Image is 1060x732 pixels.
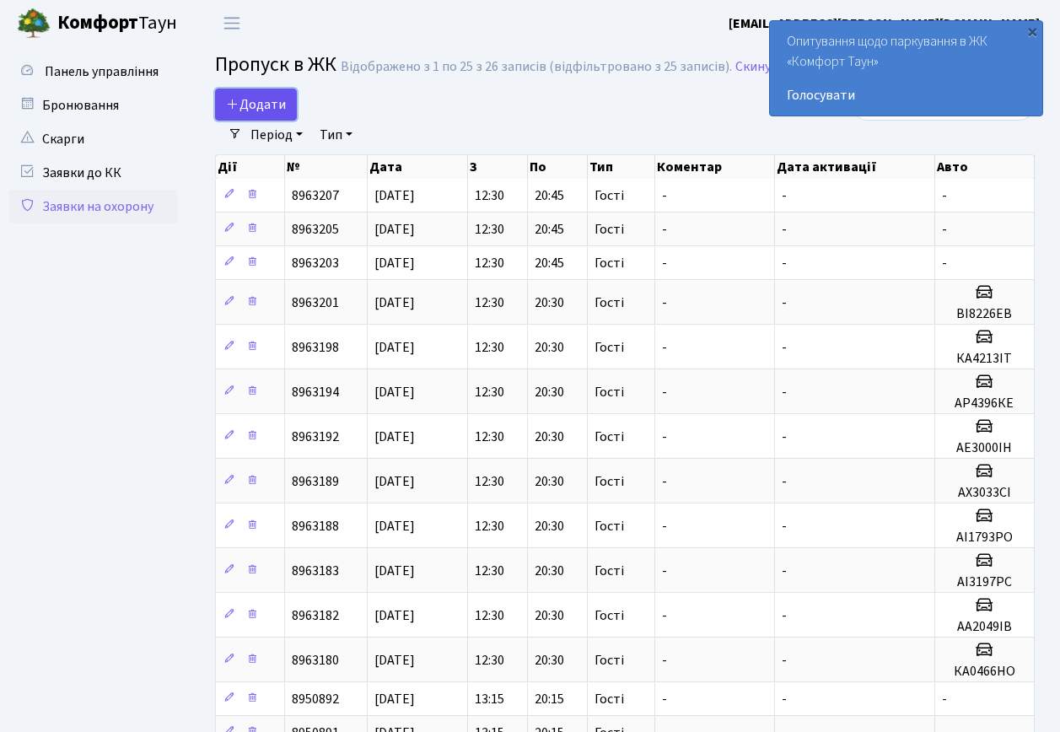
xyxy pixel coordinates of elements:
[662,517,667,536] span: -
[782,606,787,625] span: -
[57,9,138,36] b: Комфорт
[595,564,624,578] span: Гості
[374,428,415,446] span: [DATE]
[475,383,504,401] span: 12:30
[662,254,667,272] span: -
[535,220,564,239] span: 20:45
[782,517,787,536] span: -
[535,606,564,625] span: 20:30
[8,89,177,122] a: Бронювання
[475,562,504,580] span: 12:30
[292,254,339,272] span: 8963203
[595,189,624,202] span: Гості
[17,7,51,40] img: logo.png
[475,428,504,446] span: 12:30
[211,9,253,37] button: Переключити навігацію
[368,155,468,179] th: Дата
[535,472,564,491] span: 20:30
[535,651,564,670] span: 20:30
[655,155,774,179] th: Коментар
[45,62,159,81] span: Панель управління
[535,517,564,536] span: 20:30
[942,440,1027,456] h5: АЕ3000ІН
[782,186,787,205] span: -
[292,428,339,446] span: 8963192
[942,664,1027,680] h5: КА0466НО
[475,472,504,491] span: 12:30
[475,690,504,708] span: 13:15
[341,59,732,75] div: Відображено з 1 по 25 з 26 записів (відфільтровано з 25 записів).
[729,14,1040,33] b: [EMAIL_ADDRESS][PERSON_NAME][DOMAIN_NAME]
[215,89,297,121] a: Додати
[775,155,935,179] th: Дата активації
[244,121,309,149] a: Період
[595,519,624,533] span: Гості
[374,690,415,708] span: [DATE]
[942,254,947,272] span: -
[942,220,947,239] span: -
[475,220,504,239] span: 12:30
[942,690,947,708] span: -
[595,692,624,706] span: Гості
[535,428,564,446] span: 20:30
[595,475,624,488] span: Гості
[735,59,786,75] a: Скинути
[942,574,1027,590] h5: АІ3197РС
[374,651,415,670] span: [DATE]
[782,562,787,580] span: -
[662,383,667,401] span: -
[942,619,1027,635] h5: АА2049ІВ
[226,95,286,114] span: Додати
[292,690,339,708] span: 8950892
[595,341,624,354] span: Гості
[662,293,667,312] span: -
[782,220,787,239] span: -
[475,606,504,625] span: 12:30
[782,428,787,446] span: -
[374,562,415,580] span: [DATE]
[595,223,624,236] span: Гості
[535,690,564,708] span: 20:15
[313,121,359,149] a: Тип
[942,186,947,205] span: -
[292,383,339,401] span: 8963194
[782,254,787,272] span: -
[662,220,667,239] span: -
[942,306,1027,322] h5: ВІ8226ЕВ
[374,254,415,272] span: [DATE]
[1024,23,1041,40] div: ×
[942,530,1027,546] h5: АІ1793РО
[535,186,564,205] span: 20:45
[57,9,177,38] span: Таун
[374,606,415,625] span: [DATE]
[770,21,1042,116] div: Опитування щодо паркування в ЖК «Комфорт Таун»
[942,396,1027,412] h5: АР4396КЕ
[942,351,1027,367] h5: КА4213ІТ
[662,690,667,708] span: -
[216,155,285,179] th: Дії
[292,220,339,239] span: 8963205
[535,254,564,272] span: 20:45
[475,338,504,357] span: 12:30
[787,85,1025,105] a: Голосувати
[475,293,504,312] span: 12:30
[782,651,787,670] span: -
[475,254,504,272] span: 12:30
[662,651,667,670] span: -
[729,13,1040,34] a: [EMAIL_ADDRESS][PERSON_NAME][DOMAIN_NAME]
[782,338,787,357] span: -
[595,385,624,399] span: Гості
[374,293,415,312] span: [DATE]
[292,517,339,536] span: 8963188
[292,186,339,205] span: 8963207
[595,654,624,667] span: Гості
[782,472,787,491] span: -
[535,383,564,401] span: 20:30
[935,155,1035,179] th: Авто
[468,155,528,179] th: З
[292,562,339,580] span: 8963183
[535,293,564,312] span: 20:30
[662,472,667,491] span: -
[475,517,504,536] span: 12:30
[374,338,415,357] span: [DATE]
